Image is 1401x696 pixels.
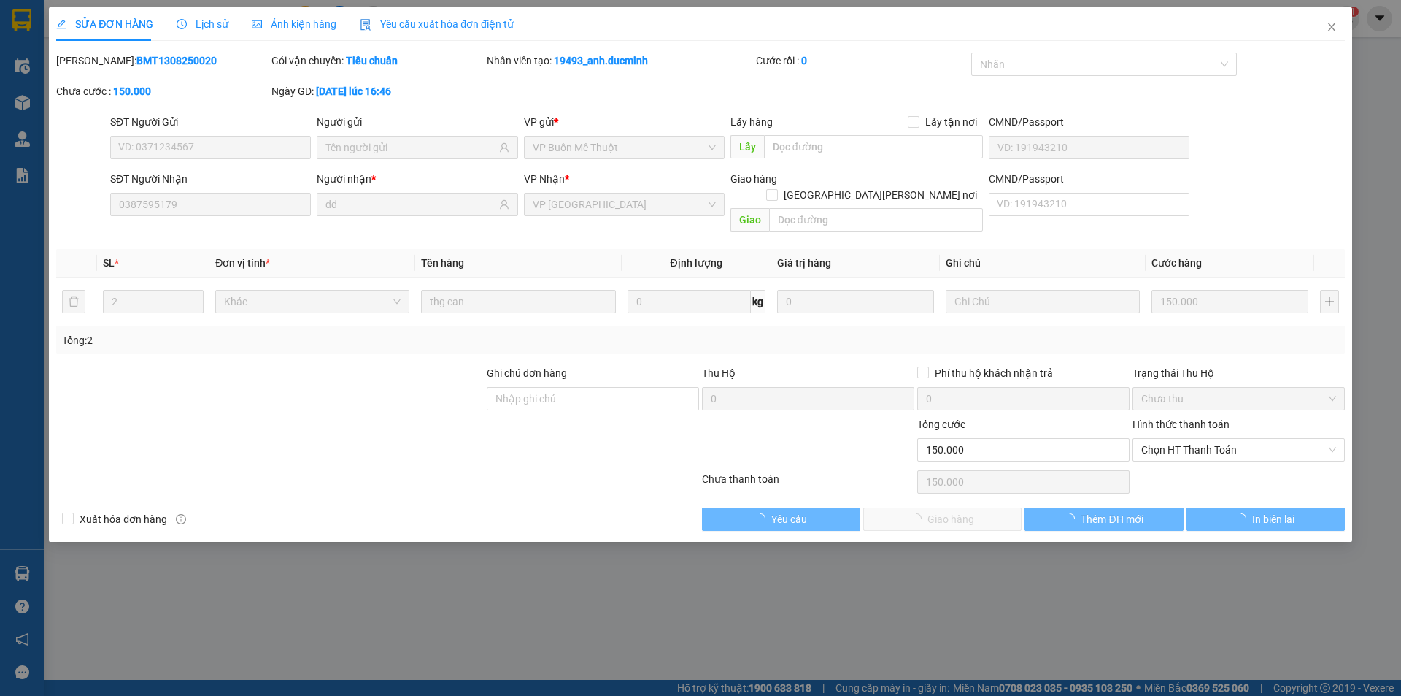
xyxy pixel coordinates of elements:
button: Thêm ĐH mới [1024,508,1183,531]
span: Ảnh kiện hàng [252,18,336,30]
span: user [499,199,509,210]
span: SỬA ĐƠN HÀNG [56,18,153,30]
input: VD: 191943210 [989,136,1189,159]
span: loading [755,513,771,524]
span: Cước hàng [1151,257,1202,269]
span: Giao hàng [730,173,777,185]
span: kg [751,290,765,313]
span: close [1326,21,1338,33]
span: Tổng cước [917,418,965,430]
span: Yêu cầu [771,511,807,527]
div: Chưa cước : [56,83,269,99]
span: Thêm ĐH mới [1081,511,1143,527]
span: Thu Hộ [702,367,736,379]
div: CMND/Passport [989,114,1189,130]
div: Tổng: 2 [62,332,541,348]
span: edit [56,19,66,29]
span: Tên hàng [421,257,464,269]
span: Chọn HT Thanh Toán [1141,439,1336,461]
input: VD: Bàn, Ghế [421,290,615,313]
span: SL [103,257,115,269]
span: loading [1236,513,1252,524]
div: SĐT Người Nhận [110,171,311,187]
button: plus [1320,290,1339,313]
div: [PERSON_NAME]: [56,53,269,69]
div: Cước rồi : [756,53,968,69]
span: Lấy [730,135,764,158]
b: [DATE] lúc 16:46 [316,85,391,97]
button: Giao hàng [863,508,1022,531]
input: Dọc đường [769,208,983,232]
span: Giao [730,208,769,232]
div: Chưa thanh toán [700,471,916,497]
img: icon [360,19,371,31]
span: Định lượng [671,257,722,269]
input: Dọc đường [764,135,983,158]
b: 0 [801,55,807,66]
span: Đơn vị tính [215,257,270,269]
input: Ghi chú đơn hàng [487,387,699,410]
input: 0 [777,290,934,313]
button: Yêu cầu [702,508,860,531]
input: 0 [1151,290,1308,313]
span: Lấy hàng [730,116,773,128]
th: Ghi chú [940,249,1146,278]
div: Ngày GD: [271,83,484,99]
div: Người nhận [317,171,517,187]
button: Close [1311,7,1352,48]
span: VP Buôn Mê Thuột [533,137,716,158]
b: Tiêu chuẩn [346,55,398,66]
span: Xuất hóa đơn hàng [74,511,173,527]
span: info-circle [176,514,186,524]
div: Người gửi [317,114,517,130]
span: loading [1065,513,1081,524]
span: Khác [224,291,401,313]
input: Tên người gửi [325,139,495,156]
span: VP Nhận [524,173,565,185]
span: [GEOGRAPHIC_DATA][PERSON_NAME] nơi [778,187,983,203]
b: BMT1308250020 [136,55,217,66]
span: picture [252,19,262,29]
b: 19493_anh.ducminh [554,55,648,66]
span: Chưa thu [1141,388,1336,410]
input: Tên người nhận [325,196,495,213]
span: clock-circle [177,19,187,29]
span: In biên lai [1252,511,1294,527]
button: delete [62,290,85,313]
div: Trạng thái Thu Hộ [1132,365,1345,381]
div: SĐT Người Gửi [110,114,311,130]
label: Ghi chú đơn hàng [487,367,567,379]
span: Giá trị hàng [777,257,831,269]
div: Gói vận chuyển: [271,53,484,69]
div: VP gửi [524,114,725,130]
span: Lấy tận nơi [919,114,983,130]
div: CMND/Passport [989,171,1189,187]
div: Nhân viên tạo: [487,53,753,69]
span: user [499,142,509,153]
label: Hình thức thanh toán [1132,418,1230,430]
b: 150.000 [113,85,151,97]
span: Phí thu hộ khách nhận trả [929,365,1059,381]
button: In biên lai [1186,508,1345,531]
input: Ghi Chú [946,290,1140,313]
span: VP Thủ Đức [533,194,716,215]
span: Yêu cầu xuất hóa đơn điện tử [360,18,514,30]
span: Lịch sử [177,18,228,30]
